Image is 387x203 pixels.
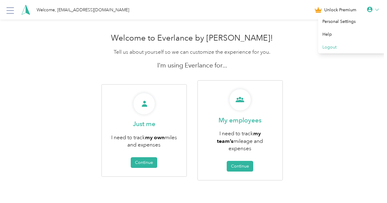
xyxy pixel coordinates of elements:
span: I need to track miles and expenses [111,134,177,148]
span: I need to track mileage and expenses [217,130,263,152]
div: Welcome, [EMAIL_ADDRESS][DOMAIN_NAME] [37,7,129,13]
h1: Welcome to Everlance by [PERSON_NAME]! [96,33,288,43]
button: Continue [227,161,253,172]
div: Personal Settings [318,15,386,28]
div: Logout [318,41,386,53]
iframe: Everlance-gr Chat Button Frame [353,169,387,203]
p: Just me [133,120,155,128]
p: Tell us about yourself so we can customize the experience for you. [96,48,288,56]
button: Continue [131,157,157,168]
p: I'm using Everlance for... [96,61,288,70]
b: my own [145,134,165,140]
p: My employees [218,116,261,125]
b: my team’s [217,130,261,144]
div: Help [318,28,386,41]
